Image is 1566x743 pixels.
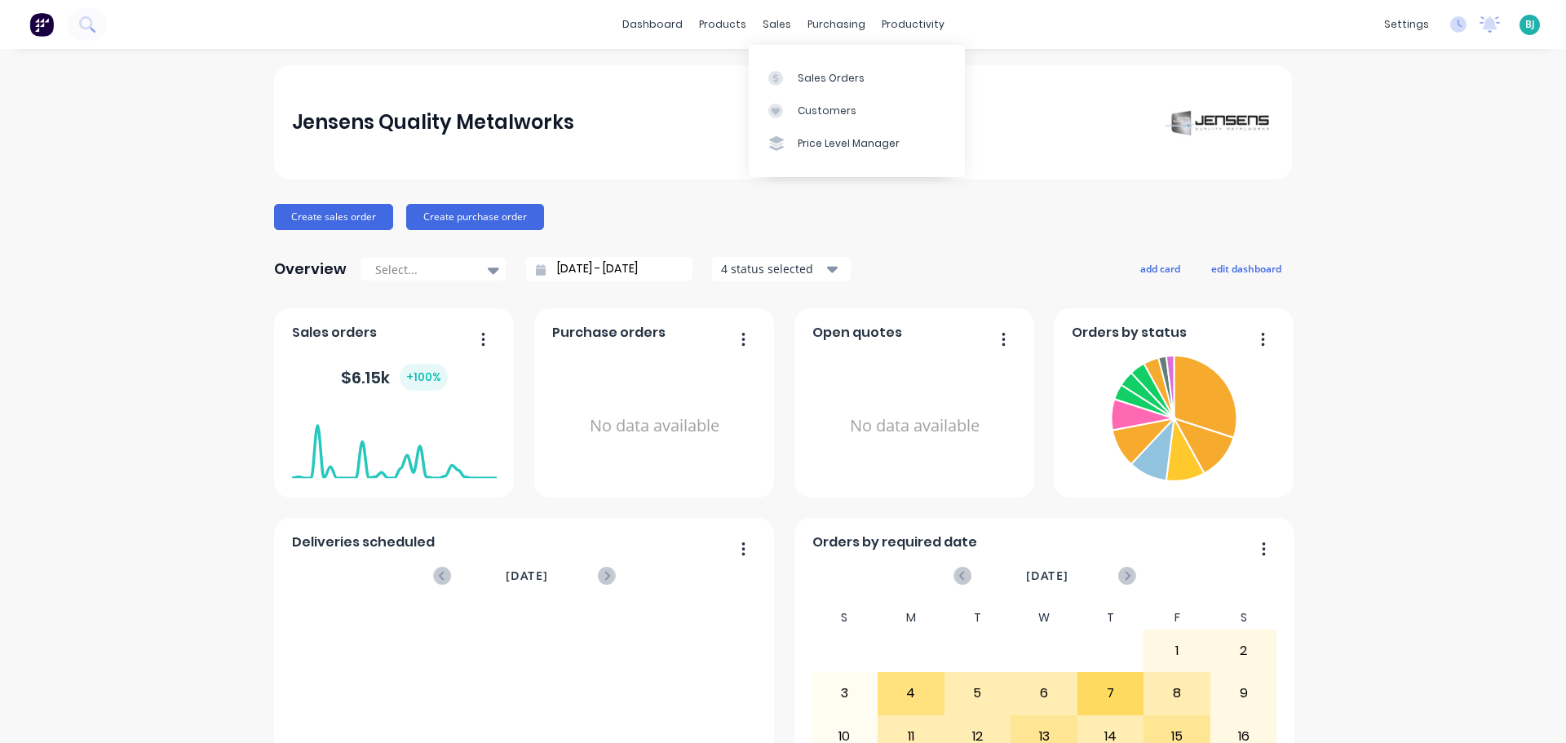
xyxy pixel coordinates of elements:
span: BJ [1525,17,1535,32]
div: Customers [798,104,856,118]
div: S [1210,606,1277,630]
div: 4 status selected [721,260,824,277]
div: 1 [1144,630,1210,671]
div: 8 [1144,673,1210,714]
div: M [878,606,944,630]
div: 9 [1211,673,1276,714]
button: 4 status selected [712,257,851,281]
div: products [691,12,754,37]
div: T [1077,606,1144,630]
div: W [1011,606,1077,630]
div: Overview [274,253,347,285]
span: Purchase orders [552,323,666,343]
a: Customers [749,95,965,127]
div: 7 [1078,673,1144,714]
div: 6 [1011,673,1077,714]
div: Price Level Manager [798,136,900,151]
div: settings [1376,12,1437,37]
a: dashboard [614,12,691,37]
span: [DATE] [506,567,548,585]
span: Open quotes [812,323,902,343]
img: Factory [29,12,54,37]
div: 4 [878,673,944,714]
div: 3 [812,673,878,714]
span: [DATE] [1026,567,1068,585]
div: Jensens Quality Metalworks [292,106,574,139]
div: 2 [1211,630,1276,671]
button: Create sales order [274,204,393,230]
div: 5 [945,673,1011,714]
button: add card [1130,258,1191,279]
div: $ 6.15k [341,364,448,391]
div: sales [754,12,799,37]
span: Sales orders [292,323,377,343]
div: F [1144,606,1210,630]
span: Orders by required date [812,533,977,552]
div: + 100 % [400,364,448,391]
button: edit dashboard [1201,258,1292,279]
div: T [944,606,1011,630]
div: Sales Orders [798,71,865,86]
a: Price Level Manager [749,127,965,160]
a: Sales Orders [749,61,965,94]
div: No data available [812,349,1017,503]
div: S [812,606,878,630]
div: purchasing [799,12,874,37]
div: No data available [552,349,757,503]
span: Deliveries scheduled [292,533,435,552]
span: Orders by status [1072,323,1187,343]
img: Jensens Quality Metalworks [1160,105,1274,139]
div: productivity [874,12,953,37]
button: Create purchase order [406,204,544,230]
